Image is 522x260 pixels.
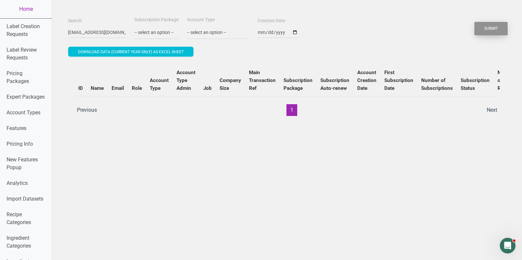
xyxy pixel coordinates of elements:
[257,18,285,24] label: Creation Date
[220,77,241,91] b: Company Size
[112,85,124,91] b: Email
[187,17,215,23] label: Account Type
[286,104,297,116] button: 1
[68,58,506,122] div: Users
[68,47,193,57] button: Download data (current year only) as excel sheet
[132,85,142,91] b: Role
[500,238,515,253] iframe: Intercom live chat
[249,70,276,91] b: Main Transaction Ref
[203,85,212,91] b: Job
[421,77,453,91] b: Number of Subscriptions
[150,77,169,91] b: Account Type
[78,85,83,91] b: ID
[320,77,349,91] b: Subscription Auto-renew
[68,18,82,24] label: Search
[74,104,500,116] div: Page navigation example
[384,70,413,91] b: First Subscription Date
[461,77,490,91] b: Subscription Status
[177,70,195,91] b: Account Type Admin
[284,77,313,91] b: Subscription Package
[78,50,184,54] span: Download data (current year only) as excel sheet
[91,85,104,91] b: Name
[357,70,376,91] b: Account Creation Date
[474,22,508,35] button: Submit
[134,17,178,23] label: Subscription Package
[498,70,516,91] b: Number of Recipes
